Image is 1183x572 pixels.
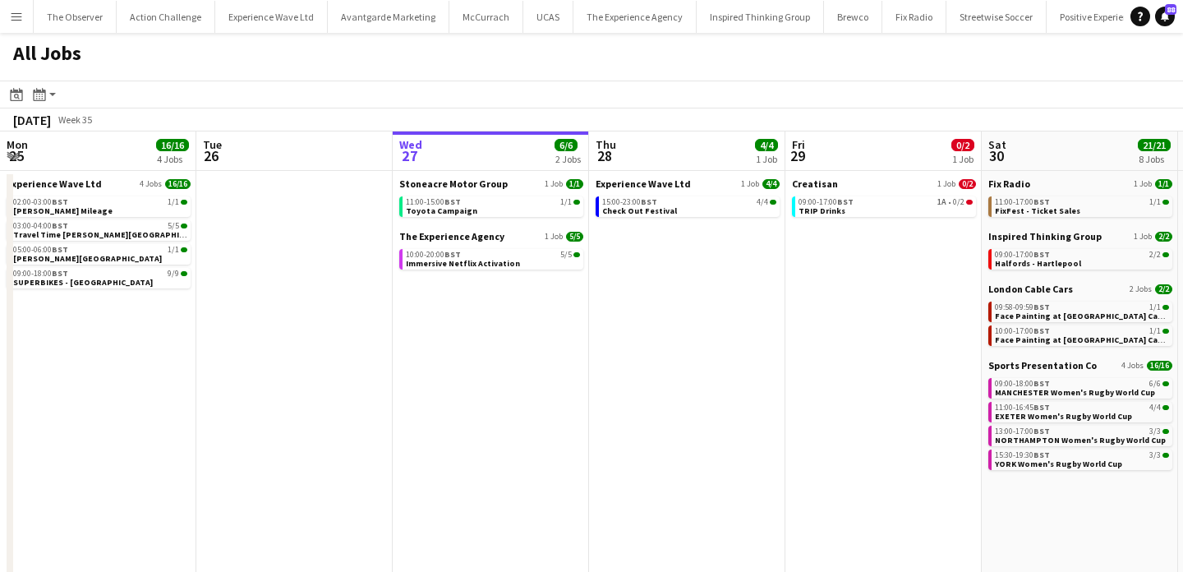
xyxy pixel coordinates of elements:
[13,222,68,230] span: 03:00-04:00
[952,153,974,165] div: 1 Job
[1139,153,1170,165] div: 8 Jobs
[602,205,677,216] span: Check Out Festival
[995,387,1155,398] span: MANCHESTER Women's Rugby World Cup
[1155,284,1172,294] span: 2/2
[1033,378,1050,389] span: BST
[399,178,583,230] div: Stoneacre Motor Group1 Job1/111:00-15:00BST1/1Toyota Campaign
[523,1,573,33] button: UCAS
[181,224,187,228] span: 5/5
[566,232,583,242] span: 5/5
[602,196,776,215] a: 15:00-23:00BST4/4Check Out Festival
[741,179,759,189] span: 1 Job
[7,137,28,152] span: Mon
[966,200,973,205] span: 0/2
[34,1,117,33] button: The Observer
[52,244,68,255] span: BST
[545,232,563,242] span: 1 Job
[7,178,191,292] div: Experience Wave Ltd4 Jobs16/1602:00-03:00BST1/1[PERSON_NAME] Mileage03:00-04:00BST5/5Travel Time ...
[181,200,187,205] span: 1/1
[995,380,1050,388] span: 09:00-18:00
[117,1,215,33] button: Action Challenge
[54,113,95,126] span: Week 35
[1130,284,1152,294] span: 2 Jobs
[837,196,854,207] span: BST
[1149,427,1161,436] span: 3/3
[7,178,102,190] span: Experience Wave Ltd
[13,196,187,215] a: 02:00-03:00BST1/1[PERSON_NAME] Mileage
[52,268,68,279] span: BST
[1162,381,1169,386] span: 6/6
[406,198,461,206] span: 11:00-15:00
[399,178,583,190] a: Stoneacre Motor Group1 Job1/1
[1155,179,1172,189] span: 1/1
[988,137,1006,152] span: Sat
[995,426,1169,445] a: 13:00-17:00BST3/3NORTHAMPTON Women's Rugby World Cup
[4,146,28,165] span: 25
[52,196,68,207] span: BST
[792,137,805,152] span: Fri
[13,277,153,288] span: SUPERBIKES - Cadwall Park
[757,198,768,206] span: 4/4
[1147,361,1172,371] span: 16/16
[824,1,882,33] button: Brewco
[560,251,572,259] span: 5/5
[399,230,504,242] span: The Experience Agency
[995,327,1050,335] span: 10:00-17:00
[406,196,580,215] a: 11:00-15:00BST1/1Toyota Campaign
[215,1,328,33] button: Experience Wave Ltd
[799,198,973,206] div: •
[573,1,697,33] button: The Experience Agency
[13,270,68,278] span: 09:00-18:00
[13,220,187,239] a: 03:00-04:00BST5/5Travel Time [PERSON_NAME][GEOGRAPHIC_DATA]
[52,220,68,231] span: BST
[1155,7,1175,26] a: 88
[792,178,976,220] div: Creatisan1 Job0/209:00-17:00BST1A•0/2TRIP Drinks
[995,451,1050,459] span: 15:30-19:30
[697,1,824,33] button: Inspired Thinking Group
[792,178,838,190] span: Creatisan
[399,178,508,190] span: Stoneacre Motor Group
[165,179,191,189] span: 16/16
[799,205,845,216] span: TRIP Drinks
[1162,405,1169,410] span: 4/4
[988,230,1172,242] a: Inspired Thinking Group1 Job2/2
[181,271,187,276] span: 9/9
[995,198,1050,206] span: 11:00-17:00
[555,153,581,165] div: 2 Jobs
[988,178,1030,190] span: Fix Radio
[593,146,616,165] span: 28
[566,179,583,189] span: 1/1
[792,178,976,190] a: Creatisan1 Job0/2
[953,198,964,206] span: 0/2
[168,270,179,278] span: 9/9
[13,268,187,287] a: 09:00-18:00BST9/9SUPERBIKES - [GEOGRAPHIC_DATA]
[1149,380,1161,388] span: 6/6
[13,112,51,128] div: [DATE]
[397,146,422,165] span: 27
[13,246,68,254] span: 05:00-06:00
[986,146,1006,165] span: 30
[995,251,1050,259] span: 09:00-17:00
[988,230,1102,242] span: Inspired Thinking Group
[596,178,780,220] div: Experience Wave Ltd1 Job4/415:00-23:00BST4/4Check Out Festival
[988,359,1172,371] a: Sports Presentation Co4 Jobs16/16
[13,244,187,263] a: 05:00-06:00BST1/1[PERSON_NAME][GEOGRAPHIC_DATA]
[545,179,563,189] span: 1 Job
[937,198,946,206] span: 1A
[937,179,955,189] span: 1 Job
[1149,251,1161,259] span: 2/2
[13,205,113,216] span: Ellie-Mae Savage Mileage
[13,253,162,264] span: Cadwell Park Mileage
[789,146,805,165] span: 29
[399,230,583,242] a: The Experience Agency1 Job5/5
[181,247,187,252] span: 1/1
[995,402,1169,421] a: 11:00-16:45BST4/4EXETER Women's Rugby World Cup
[995,258,1081,269] span: Halfords - Hartlepool
[756,153,777,165] div: 1 Job
[7,178,191,190] a: Experience Wave Ltd4 Jobs16/16
[988,283,1172,295] a: London Cable Cars2 Jobs2/2
[1134,179,1152,189] span: 1 Job
[1033,249,1050,260] span: BST
[995,459,1122,469] span: YORK Women's Rugby World Cup
[573,252,580,257] span: 5/5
